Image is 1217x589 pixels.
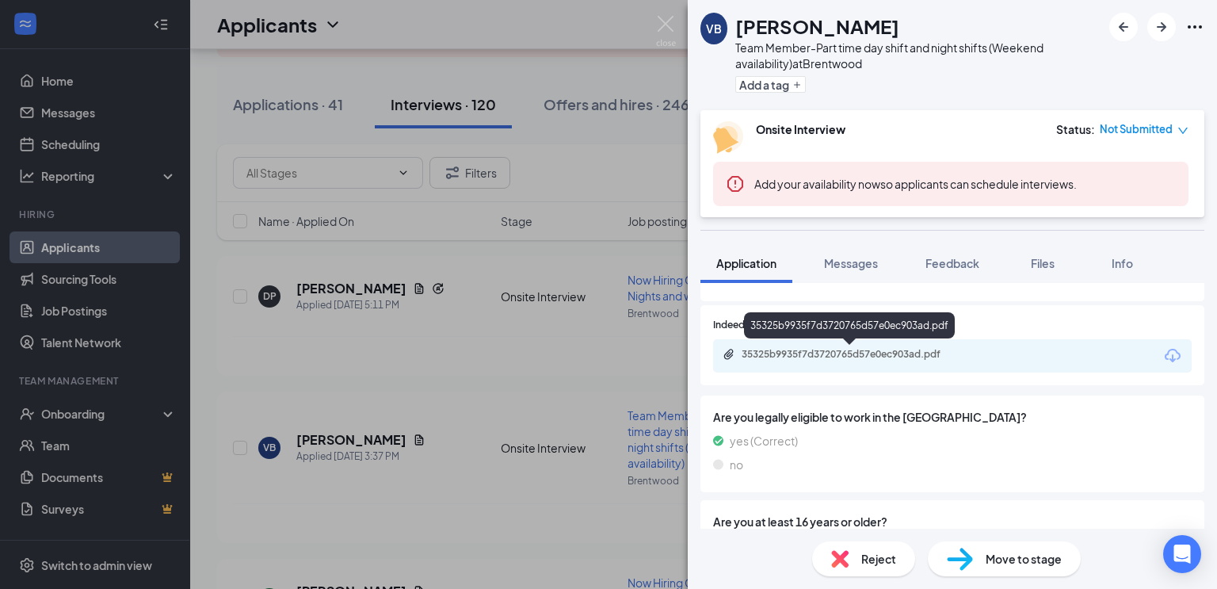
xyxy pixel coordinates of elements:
[1031,256,1055,270] span: Files
[744,312,955,338] div: 35325b9935f7d3720765d57e0ec903ad.pdf
[730,456,743,473] span: no
[1163,346,1182,365] svg: Download
[1177,125,1188,136] span: down
[1056,121,1095,137] div: Status :
[925,256,979,270] span: Feedback
[713,513,1192,530] span: Are you at least 16 years or older?
[1163,535,1201,573] div: Open Intercom Messenger
[1109,13,1138,41] button: ArrowLeftNew
[756,122,845,136] b: Onsite Interview
[735,76,806,93] button: PlusAdd a tag
[792,80,802,90] svg: Plus
[742,348,963,361] div: 35325b9935f7d3720765d57e0ec903ad.pdf
[1112,256,1133,270] span: Info
[1147,13,1176,41] button: ArrowRight
[723,348,735,361] svg: Paperclip
[730,432,798,449] span: yes (Correct)
[824,256,878,270] span: Messages
[706,21,722,36] div: VB
[713,408,1192,426] span: Are you legally eligible to work in the [GEOGRAPHIC_DATA]?
[1114,17,1133,36] svg: ArrowLeftNew
[723,348,979,363] a: Paperclip35325b9935f7d3720765d57e0ec903ad.pdf
[1185,17,1204,36] svg: Ellipses
[716,256,776,270] span: Application
[754,176,880,192] button: Add your availability now
[754,177,1077,191] span: so applicants can schedule interviews.
[735,13,899,40] h1: [PERSON_NAME]
[1152,17,1171,36] svg: ArrowRight
[1100,121,1173,137] span: Not Submitted
[726,174,745,193] svg: Error
[713,318,783,333] span: Indeed Resume
[735,40,1101,71] div: Team Member-Part time day shift and night shifts (Weekend availability) at Brentwood
[986,550,1062,568] span: Move to stage
[861,550,896,568] span: Reject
